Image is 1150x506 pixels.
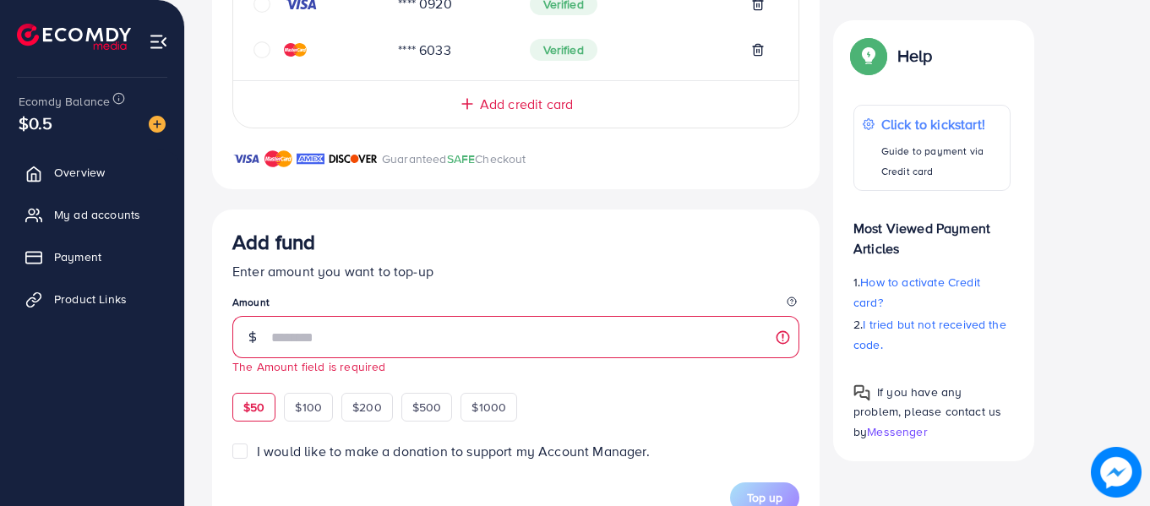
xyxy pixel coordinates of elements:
a: Overview [13,155,172,189]
span: Product Links [54,291,127,307]
span: If you have any problem, please contact us by [853,384,1001,439]
span: Overview [54,164,105,181]
span: $200 [352,399,382,416]
span: Add credit card [480,95,573,114]
p: Most Viewed Payment Articles [853,204,1011,258]
img: credit [284,43,307,57]
span: $500 [412,399,442,416]
svg: circle [253,41,270,58]
a: Product Links [13,282,172,316]
a: My ad accounts [13,198,172,231]
img: image [149,116,166,133]
p: 1. [853,272,1011,313]
p: Guide to payment via Credit card [881,141,1001,182]
span: Messenger [867,422,927,439]
img: brand [232,149,260,169]
img: Popup guide [853,41,884,71]
span: $0.5 [19,111,53,135]
span: I would like to make a donation to support my Account Manager. [257,442,650,460]
img: brand [297,149,324,169]
img: menu [149,32,168,52]
span: Ecomdy Balance [19,93,110,110]
img: brand [264,149,292,169]
span: Top up [747,489,782,506]
span: Payment [54,248,101,265]
p: 2. [853,314,1011,355]
img: logo [17,24,131,50]
small: The Amount field is required [232,358,385,374]
img: brand [329,149,378,169]
span: How to activate Credit card? [853,274,980,311]
img: Popup guide [853,384,870,401]
p: Help [897,46,933,66]
legend: Amount [232,295,799,316]
h3: Add fund [232,230,315,254]
span: $100 [295,399,322,416]
p: Click to kickstart! [881,114,1001,134]
span: I tried but not received the code. [853,316,1006,353]
span: $1000 [471,399,506,416]
span: SAFE [447,150,476,167]
a: Payment [13,240,172,274]
img: image [1091,447,1142,498]
span: $50 [243,399,264,416]
p: Enter amount you want to top-up [232,261,799,281]
span: Verified [530,39,597,61]
span: My ad accounts [54,206,140,223]
p: Guaranteed Checkout [382,149,526,169]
